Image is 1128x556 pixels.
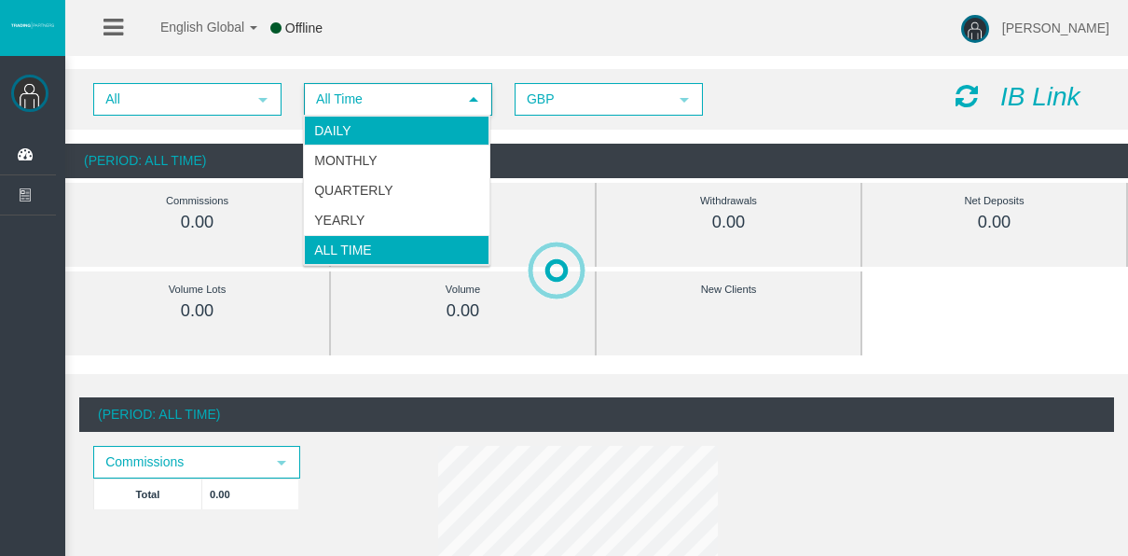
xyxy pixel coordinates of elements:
li: Yearly [304,205,489,235]
li: Monthly [304,146,489,175]
td: 0.00 [202,479,299,509]
span: GBP [516,85,667,114]
span: select [255,92,270,107]
div: Volume [373,279,553,300]
div: (Period: All Time) [79,397,1114,432]
i: Reload Dashboard [956,83,978,109]
div: 0.00 [904,212,1084,233]
i: IB Link [1000,82,1080,111]
span: All Time [306,85,457,114]
span: [PERSON_NAME] [1002,21,1109,35]
div: Commissions [107,190,287,212]
div: 0.00 [639,212,818,233]
span: select [274,455,289,470]
div: Net Deposits [904,190,1084,212]
li: Daily [304,116,489,146]
li: Quarterly [304,175,489,205]
div: 0.00 [373,300,553,322]
li: All Time [304,235,489,265]
span: select [466,92,481,107]
span: Commissions [95,448,265,477]
div: 0.00 [107,300,287,322]
div: Withdrawals [639,190,818,212]
span: All [95,85,246,114]
span: English Global [136,20,244,35]
div: (Period: All Time) [65,144,1128,178]
img: logo.svg [9,21,56,29]
td: Total [94,479,202,509]
span: Offline [285,21,323,35]
span: select [677,92,692,107]
div: 0.00 [107,212,287,233]
div: Volume Lots [107,279,287,300]
img: user-image [961,15,989,43]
